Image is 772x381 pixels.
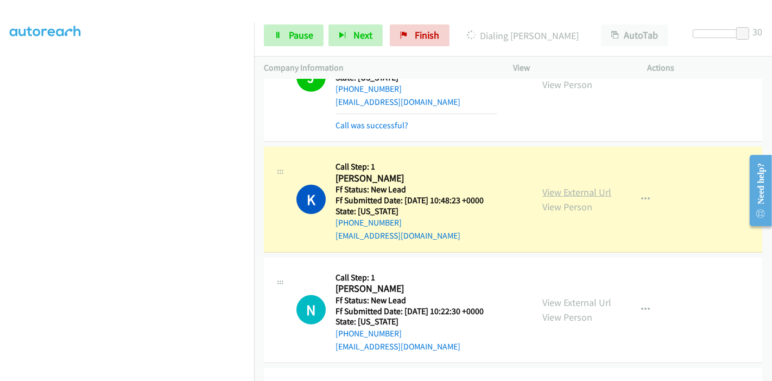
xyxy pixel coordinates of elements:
h5: Ff Submitted Date: [DATE] 10:48:23 +0000 [336,195,484,206]
a: Finish [390,24,450,46]
p: View [513,61,628,74]
button: Next [328,24,383,46]
h2: [PERSON_NAME] [336,283,484,295]
a: View External Url [542,296,611,309]
a: [PHONE_NUMBER] [336,328,402,339]
div: 30 [752,24,762,39]
h5: State: [US_STATE] [336,316,484,327]
h5: Call Step: 1 [336,272,484,283]
p: Actions [648,61,763,74]
div: The call is yet to be attempted [296,295,326,324]
span: Next [353,29,372,41]
p: Dialing [PERSON_NAME] [464,28,581,43]
a: View Person [542,78,592,91]
a: [EMAIL_ADDRESS][DOMAIN_NAME] [336,230,460,241]
h5: Ff Status: New Lead [336,295,484,306]
a: View Person [542,201,592,213]
h5: Call Step: 1 [336,161,484,172]
a: [PHONE_NUMBER] [336,217,402,228]
a: Pause [264,24,324,46]
iframe: Resource Center [741,147,772,234]
h5: Ff Status: New Lead [336,184,484,195]
h1: N [296,295,326,324]
a: View Person [542,311,592,323]
a: View External Url [542,186,611,198]
h5: State: [US_STATE] [336,206,484,217]
a: Call was successful? [336,120,408,130]
span: Finish [415,29,439,41]
a: [EMAIL_ADDRESS][DOMAIN_NAME] [336,97,460,107]
p: Company Information [264,61,493,74]
span: Pause [289,29,313,41]
button: AutoTab [601,24,668,46]
h1: K [296,185,326,214]
h5: Ff Submitted Date: [DATE] 10:22:30 +0000 [336,306,484,317]
a: [EMAIL_ADDRESS][DOMAIN_NAME] [336,341,460,352]
a: [PHONE_NUMBER] [336,84,402,94]
h2: [PERSON_NAME] [336,172,484,185]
